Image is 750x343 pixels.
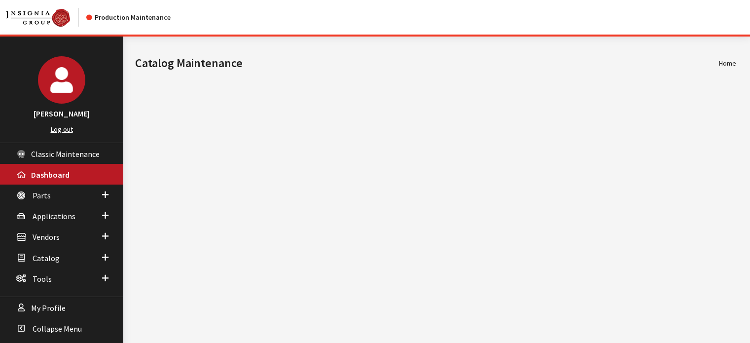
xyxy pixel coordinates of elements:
[10,108,113,119] h3: [PERSON_NAME]
[33,191,51,200] span: Parts
[33,274,52,284] span: Tools
[51,125,73,134] a: Log out
[33,324,82,334] span: Collapse Menu
[38,56,85,104] img: Kelsey Collins
[33,211,75,221] span: Applications
[33,232,60,242] span: Vendors
[6,9,70,27] img: Catalog Maintenance
[31,170,70,180] span: Dashboard
[31,149,100,159] span: Classic Maintenance
[135,54,719,72] h1: Catalog Maintenance
[6,8,86,27] a: Insignia Group logo
[33,253,60,263] span: Catalog
[31,303,66,313] span: My Profile
[86,12,171,23] div: Production Maintenance
[719,58,736,69] li: Home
